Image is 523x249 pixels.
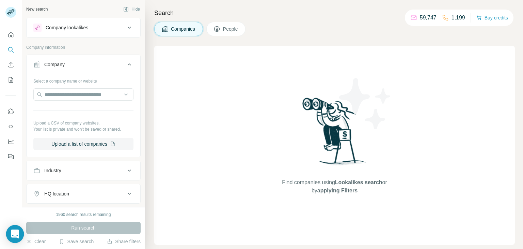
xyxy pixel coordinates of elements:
[26,44,141,50] p: Company information
[280,178,389,195] span: Find companies using or by
[317,188,358,193] span: applying Filters
[5,59,16,71] button: Enrich CSV
[5,74,16,86] button: My lists
[5,120,16,133] button: Use Surfe API
[44,190,69,197] div: HQ location
[33,120,133,126] p: Upload a CSV of company websites.
[6,225,24,243] div: Open Intercom Messenger
[33,126,133,132] p: Your list is private and won't be saved or shared.
[44,61,65,68] div: Company
[5,29,16,41] button: Quick start
[27,186,140,202] button: HQ location
[154,8,515,18] h4: Search
[451,14,465,22] p: 1,199
[26,6,48,12] div: New search
[5,150,16,163] button: Feedback
[5,135,16,148] button: Dashboard
[56,211,111,218] div: 1960 search results remaining
[223,26,239,32] span: People
[26,238,46,245] button: Clear
[476,13,508,23] button: Buy credits
[27,56,140,75] button: Company
[118,4,145,14] button: Hide
[299,96,370,172] img: Surfe Illustration - Woman searching with binoculars
[59,238,94,245] button: Save search
[33,75,133,84] div: Select a company name or website
[107,238,141,245] button: Share filters
[335,73,396,134] img: Surfe Illustration - Stars
[420,14,437,22] p: 59,747
[5,44,16,56] button: Search
[5,105,16,118] button: Use Surfe on LinkedIn
[44,167,61,174] div: Industry
[5,7,16,18] img: Avatar
[27,162,140,179] button: Industry
[171,26,196,32] span: Companies
[335,179,382,185] span: Lookalikes search
[27,19,140,36] button: Company lookalikes
[46,24,88,31] div: Company lookalikes
[33,138,133,150] button: Upload a list of companies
